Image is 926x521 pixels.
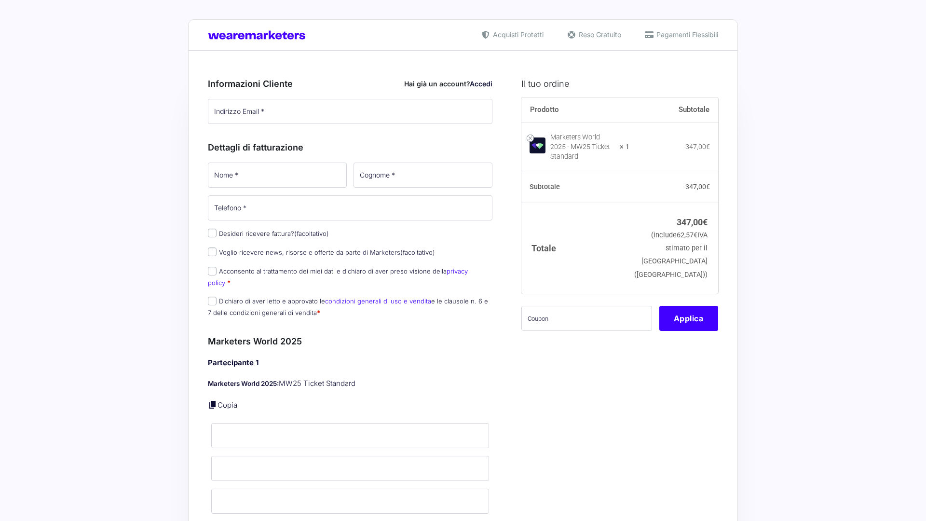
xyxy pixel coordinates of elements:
[208,267,468,286] a: privacy policy
[294,230,329,237] span: (facoltativo)
[208,267,468,286] label: Acconsento al trattamento dei miei dati e dichiaro di aver preso visione della
[530,137,545,153] img: Marketers World 2025 - MW25 Ticket Standard
[208,378,492,389] p: MW25 Ticket Standard
[404,79,492,89] div: Hai già un account?
[706,143,710,151] span: €
[208,99,492,124] input: Indirizzo Email *
[521,97,630,123] th: Prodotto
[677,231,697,239] span: 62,57
[208,297,217,305] input: Dichiaro di aver letto e approvato lecondizioni generali di uso e venditae le clausole n. 6 e 7 d...
[694,231,697,239] span: €
[208,247,217,256] input: Voglio ricevere news, risorse e offerte da parte di Marketers(facoltativo)
[677,217,708,227] bdi: 347,00
[354,163,492,188] input: Cognome *
[400,248,435,256] span: (facoltativo)
[521,77,718,90] h3: Il tuo ordine
[620,142,629,152] strong: × 1
[659,306,718,331] button: Applica
[208,267,217,275] input: Acconsento al trattamento dei miei dati e dichiaro di aver preso visione dellaprivacy policy
[654,29,718,40] span: Pagamenti Flessibili
[685,183,710,191] bdi: 347,00
[208,380,279,387] strong: Marketers World 2025:
[629,97,718,123] th: Subtotale
[325,297,431,305] a: condizioni generali di uso e vendita
[634,231,708,279] small: (include IVA stimato per il [GEOGRAPHIC_DATA] ([GEOGRAPHIC_DATA]))
[208,230,329,237] label: Desideri ricevere fattura?
[703,217,708,227] span: €
[521,172,630,203] th: Subtotale
[208,195,492,220] input: Telefono *
[208,77,492,90] h3: Informazioni Cliente
[521,306,652,331] input: Coupon
[470,80,492,88] a: Accedi
[521,203,630,294] th: Totale
[208,229,217,237] input: Desideri ricevere fattura?(facoltativo)
[208,335,492,348] h3: Marketers World 2025
[208,357,492,369] h4: Partecipante 1
[208,163,347,188] input: Nome *
[208,400,218,410] a: Copia i dettagli dell'acquirente
[208,248,435,256] label: Voglio ricevere news, risorse e offerte da parte di Marketers
[685,143,710,151] bdi: 347,00
[576,29,621,40] span: Reso Gratuito
[208,297,488,316] label: Dichiaro di aver letto e approvato le e le clausole n. 6 e 7 delle condizioni generali di vendita
[706,183,710,191] span: €
[490,29,544,40] span: Acquisti Protetti
[550,133,614,162] div: Marketers World 2025 - MW25 Ticket Standard
[218,400,237,410] a: Copia
[208,141,492,154] h3: Dettagli di fatturazione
